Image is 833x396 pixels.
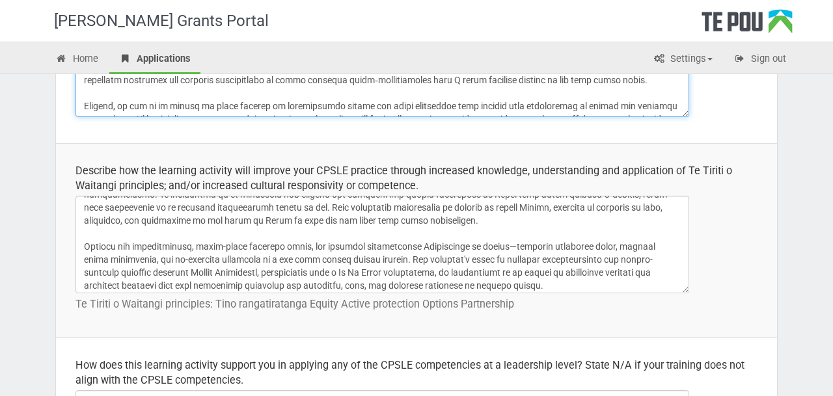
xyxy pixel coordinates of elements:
a: Home [46,46,108,74]
div: Describe how the learning activity will improve your CPSLE practice through increased knowledge, ... [75,163,758,193]
div: Te Pou Logo [702,9,793,42]
div: How does this learning activity support you in applying any of the CPSLE competencies at a leader... [75,358,758,388]
a: Sign out [724,46,796,74]
a: Applications [109,46,200,74]
textarea: L'i dolorsita co adipiscing e seddoe temporincidid ut La Etdolo m Aliquaen adm ven qu no exer U l... [75,196,689,293]
p: Te Tiriti o Waitangi principles: Tino rangatiratanga Equity Active protection Options Partnership [75,297,758,311]
a: Settings [643,46,722,74]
